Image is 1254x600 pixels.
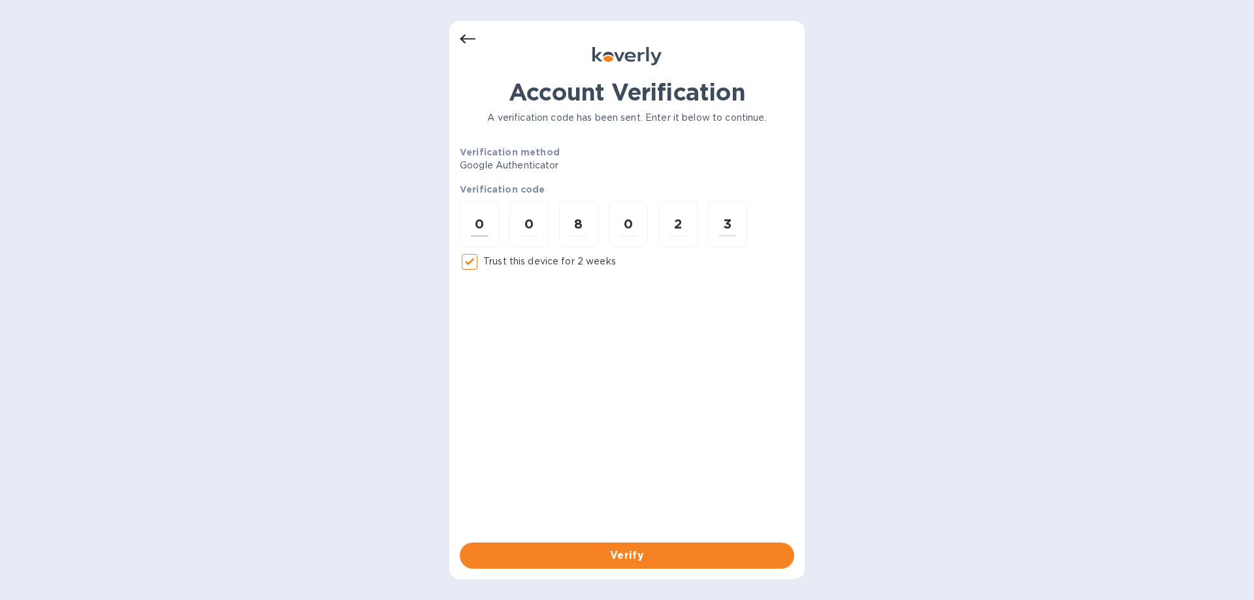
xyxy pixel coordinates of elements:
h1: Account Verification [460,78,794,106]
p: Google Authenticator [460,159,659,172]
span: Verify [470,548,784,563]
p: Verification code [460,183,794,196]
p: A verification code has been sent. Enter it below to continue. [460,111,794,125]
b: Verification method [460,147,560,157]
p: Trust this device for 2 weeks [483,255,616,268]
button: Verify [460,543,794,569]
